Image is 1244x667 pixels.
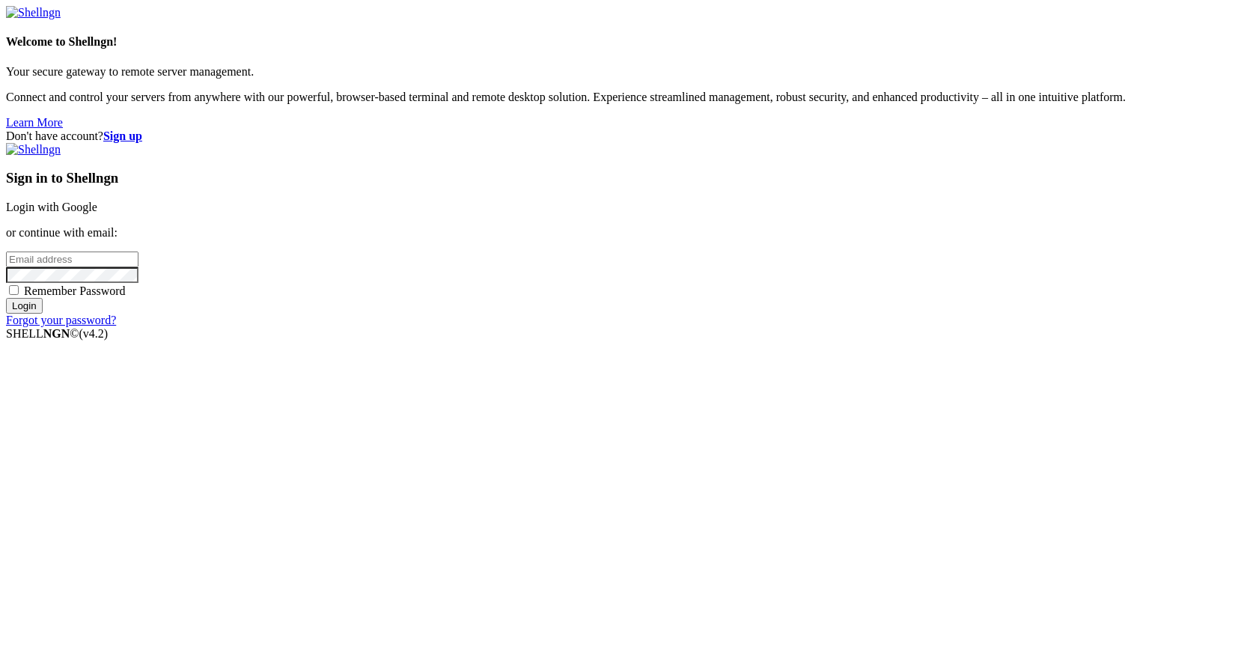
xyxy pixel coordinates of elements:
[103,130,142,142] a: Sign up
[6,252,138,267] input: Email address
[6,298,43,314] input: Login
[24,284,126,297] span: Remember Password
[6,130,1238,143] div: Don't have account?
[6,327,108,340] span: SHELL ©
[79,327,109,340] span: 4.2.0
[6,65,1238,79] p: Your secure gateway to remote server management.
[6,91,1238,104] p: Connect and control your servers from anywhere with our powerful, browser-based terminal and remo...
[6,35,1238,49] h4: Welcome to Shellngn!
[6,314,116,326] a: Forgot your password?
[6,201,97,213] a: Login with Google
[6,226,1238,240] p: or continue with email:
[6,170,1238,186] h3: Sign in to Shellngn
[6,116,63,129] a: Learn More
[9,285,19,295] input: Remember Password
[43,327,70,340] b: NGN
[6,6,61,19] img: Shellngn
[6,143,61,156] img: Shellngn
